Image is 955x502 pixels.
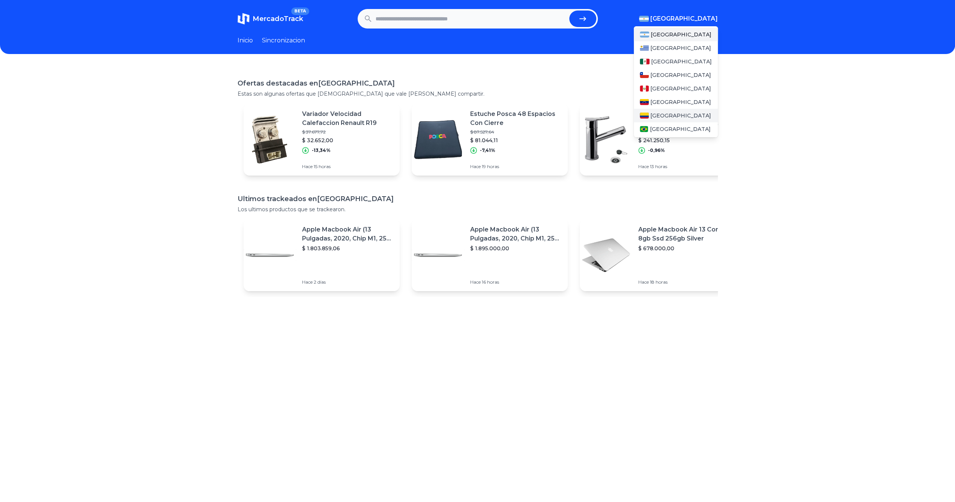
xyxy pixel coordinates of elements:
[580,229,632,281] img: Featured image
[634,68,718,82] a: Chile[GEOGRAPHIC_DATA]
[639,14,718,23] button: [GEOGRAPHIC_DATA]
[302,137,394,144] p: $ 32.652,00
[634,109,718,122] a: Colombia[GEOGRAPHIC_DATA]
[640,126,648,132] img: Brasil
[302,129,394,135] p: $ 37.677,72
[412,229,464,281] img: Featured image
[302,110,394,128] p: Variador Velocidad Calefaccion Renault R19
[244,104,400,176] a: Featured imageVariador Velocidad Calefaccion Renault R19$ 37.677,72$ 32.652,00-13,34%Hace 15 horas
[650,98,711,106] span: [GEOGRAPHIC_DATA]
[638,225,730,243] p: Apple Macbook Air 13 Core I5 8gb Ssd 256gb Silver
[302,279,394,285] p: Hace 2 días
[580,104,736,176] a: Featured imageGriferia Lavatorio [PERSON_NAME] Mesada Monocomando 0181/39 Cr$ 243.580,68$ 241.250...
[244,219,400,291] a: Featured imageApple Macbook Air (13 Pulgadas, 2020, Chip M1, 256 Gb De Ssd, 8 Gb De Ram) - Plata$...
[412,113,464,166] img: Featured image
[238,78,718,89] h1: Ofertas destacadas en [GEOGRAPHIC_DATA]
[470,110,562,128] p: Estuche Posca 48 Espacios Con Cierre
[238,90,718,98] p: Estas son algunas ofertas que [DEMOGRAPHIC_DATA] que vale [PERSON_NAME] compartir.
[640,45,649,51] img: Uruguay
[640,86,649,92] img: Peru
[638,279,730,285] p: Hace 18 horas
[580,219,736,291] a: Featured imageApple Macbook Air 13 Core I5 8gb Ssd 256gb Silver$ 678.000,00Hace 18 horas
[650,112,711,119] span: [GEOGRAPHIC_DATA]
[634,95,718,109] a: Venezuela[GEOGRAPHIC_DATA]
[648,147,665,153] p: -0,96%
[312,147,331,153] p: -13,34%
[634,41,718,55] a: Uruguay[GEOGRAPHIC_DATA]
[238,194,718,204] h1: Ultimos trackeados en [GEOGRAPHIC_DATA]
[634,82,718,95] a: Peru[GEOGRAPHIC_DATA]
[634,28,718,41] a: Argentina[GEOGRAPHIC_DATA]
[412,219,568,291] a: Featured imageApple Macbook Air (13 Pulgadas, 2020, Chip M1, 256 Gb De Ssd, 8 Gb De Ram) - Plata$...
[580,113,632,166] img: Featured image
[253,15,303,23] span: MercadoTrack
[470,137,562,144] p: $ 81.044,11
[238,36,253,45] a: Inicio
[238,206,718,213] p: Los ultimos productos que se trackearon.
[480,147,495,153] p: -7,41%
[640,32,650,38] img: Argentina
[238,13,303,25] a: MercadoTrackBETA
[651,31,711,38] span: [GEOGRAPHIC_DATA]
[291,8,309,15] span: BETA
[650,44,711,52] span: [GEOGRAPHIC_DATA]
[651,58,712,65] span: [GEOGRAPHIC_DATA]
[640,113,649,119] img: Colombia
[650,71,711,79] span: [GEOGRAPHIC_DATA]
[470,225,562,243] p: Apple Macbook Air (13 Pulgadas, 2020, Chip M1, 256 Gb De Ssd, 8 Gb De Ram) - Plata
[640,59,650,65] img: Mexico
[634,55,718,68] a: Mexico[GEOGRAPHIC_DATA]
[244,229,296,281] img: Featured image
[470,129,562,135] p: $ 87.527,64
[638,245,730,252] p: $ 678.000,00
[302,245,394,252] p: $ 1.803.859,06
[650,85,711,92] span: [GEOGRAPHIC_DATA]
[650,125,710,133] span: [GEOGRAPHIC_DATA]
[470,279,562,285] p: Hace 16 horas
[640,99,649,105] img: Venezuela
[634,122,718,136] a: Brasil[GEOGRAPHIC_DATA]
[302,225,394,243] p: Apple Macbook Air (13 Pulgadas, 2020, Chip M1, 256 Gb De Ssd, 8 Gb De Ram) - Plata
[650,14,718,23] span: [GEOGRAPHIC_DATA]
[412,104,568,176] a: Featured imageEstuche Posca 48 Espacios Con Cierre$ 87.527,64$ 81.044,11-7,41%Hace 19 horas
[639,16,649,22] img: Argentina
[302,164,394,170] p: Hace 15 horas
[638,137,730,144] p: $ 241.250,15
[640,72,649,78] img: Chile
[470,164,562,170] p: Hace 19 horas
[244,113,296,166] img: Featured image
[638,164,730,170] p: Hace 13 horas
[470,245,562,252] p: $ 1.895.000,00
[238,13,250,25] img: MercadoTrack
[262,36,305,45] a: Sincronizacion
